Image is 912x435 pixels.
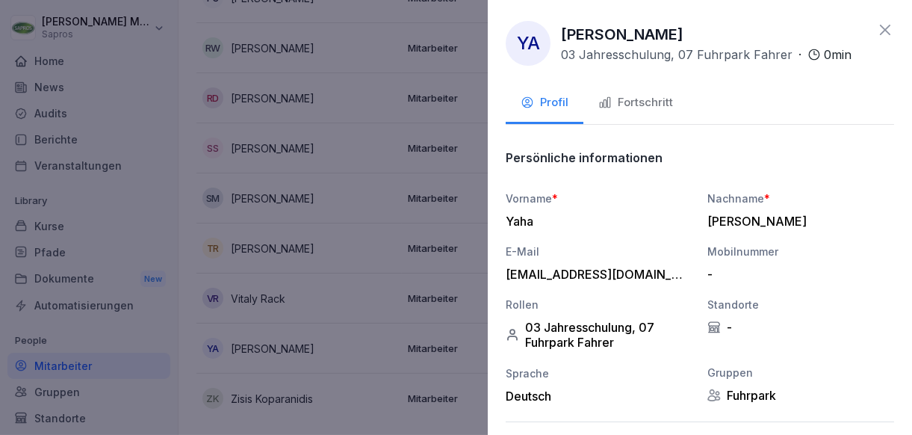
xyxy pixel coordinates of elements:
div: Rollen [506,297,692,312]
p: 03 Jahresschulung, 07 Fuhrpark Fahrer [561,46,792,64]
div: YA [506,21,550,66]
div: Deutsch [506,389,692,404]
div: E-Mail [506,244,692,259]
p: Persönliche informationen [506,150,663,165]
div: Fuhrpark [707,388,894,403]
div: 03 Jahresschulung, 07 Fuhrpark Fahrer [506,320,692,350]
div: Mobilnummer [707,244,894,259]
div: Profil [521,94,568,111]
div: - [707,267,887,282]
button: Fortschritt [583,84,688,124]
div: [PERSON_NAME] [707,214,887,229]
div: Fortschritt [598,94,673,111]
div: · [561,46,851,64]
div: - [707,320,894,335]
div: [EMAIL_ADDRESS][DOMAIN_NAME] [506,267,685,282]
div: Sprache [506,365,692,381]
p: 0 min [824,46,851,64]
div: Yaha [506,214,685,229]
p: [PERSON_NAME] [561,23,683,46]
div: Standorte [707,297,894,312]
div: Gruppen [707,365,894,380]
div: Nachname [707,191,894,206]
div: Vorname [506,191,692,206]
button: Profil [506,84,583,124]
